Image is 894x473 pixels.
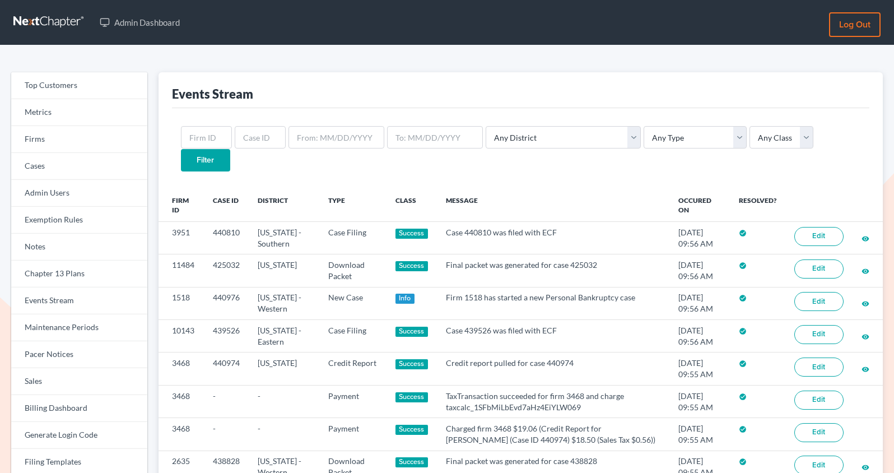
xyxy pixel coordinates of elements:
td: [DATE] 09:56 AM [669,320,730,353]
th: Class [387,189,437,222]
th: Type [319,189,387,222]
td: [US_STATE] - Southern [249,221,319,254]
a: Exemption Rules [11,207,147,234]
td: 10143 [159,320,204,353]
td: Credit report pulled for case 440974 [437,353,669,385]
a: Chapter 13 Plans [11,261,147,287]
i: visibility [862,267,869,275]
td: [US_STATE] - Western [249,287,319,319]
td: 440974 [204,353,249,385]
th: District [249,189,319,222]
a: Log out [829,12,881,37]
th: Resolved? [730,189,785,222]
div: Success [395,359,428,369]
th: Message [437,189,669,222]
a: Top Customers [11,72,147,99]
a: Billing Dashboard [11,395,147,422]
td: [US_STATE] - Eastern [249,320,319,353]
a: Generate Login Code [11,422,147,449]
a: visibility [862,331,869,341]
th: Case ID [204,189,249,222]
a: visibility [862,233,869,243]
a: Edit [794,292,844,311]
i: check_circle [739,327,747,335]
a: Edit [794,391,844,410]
td: 3468 [159,353,204,385]
input: From: MM/DD/YYYY [288,126,384,149]
div: Success [395,425,428,435]
i: check_circle [739,425,747,433]
i: visibility [862,333,869,341]
div: Success [395,229,428,239]
i: check_circle [739,229,747,237]
td: - [204,418,249,451]
a: Edit [794,227,844,246]
td: 440976 [204,287,249,319]
a: visibility [862,462,869,471]
a: Cases [11,153,147,180]
i: visibility [862,463,869,471]
td: TaxTransaction succeeded for firm 3468 and charge taxcalc_1SFbMiLbEvd7aHz4EiYLW069 [437,385,669,418]
td: - [249,418,319,451]
a: visibility [862,266,869,275]
a: Admin Dashboard [94,12,185,33]
td: [DATE] 09:56 AM [669,254,730,287]
i: check_circle [739,262,747,270]
td: Charged firm 3468 $19.06 (Credit Report for [PERSON_NAME] (Case ID 440974) $18.50 (Sales Tax $0.56)) [437,418,669,451]
td: Final packet was generated for case 425032 [437,254,669,287]
i: check_circle [739,294,747,302]
td: - [204,385,249,418]
div: Success [395,327,428,337]
div: Events Stream [172,86,253,102]
td: 3468 [159,418,204,451]
td: Case 439526 was filed with ECF [437,320,669,353]
td: [DATE] 09:55 AM [669,418,730,451]
td: [DATE] 09:56 AM [669,287,730,319]
td: 3951 [159,221,204,254]
a: Maintenance Periods [11,314,147,341]
td: Case Filing [319,320,387,353]
a: Sales [11,368,147,395]
td: 425032 [204,254,249,287]
td: - [249,385,319,418]
a: Edit [794,423,844,442]
td: [DATE] 09:56 AM [669,221,730,254]
a: Metrics [11,99,147,126]
a: Firms [11,126,147,153]
td: [DATE] 09:55 AM [669,353,730,385]
i: visibility [862,365,869,373]
a: visibility [862,298,869,308]
div: Success [395,392,428,402]
td: 11484 [159,254,204,287]
input: To: MM/DD/YYYY [387,126,483,149]
input: Case ID [235,126,286,149]
td: Case Filing [319,221,387,254]
td: Firm 1518 has started a new Personal Bankruptcy case [437,287,669,319]
i: visibility [862,235,869,243]
td: [DATE] 09:55 AM [669,385,730,418]
a: Pacer Notices [11,341,147,368]
a: Events Stream [11,287,147,314]
td: 440810 [204,221,249,254]
td: New Case [319,287,387,319]
div: Success [395,261,428,271]
td: Download Packet [319,254,387,287]
td: 3468 [159,385,204,418]
a: Notes [11,234,147,261]
i: check_circle [739,458,747,466]
td: Payment [319,418,387,451]
a: Edit [794,259,844,279]
a: Admin Users [11,180,147,207]
th: Occured On [669,189,730,222]
i: visibility [862,300,869,308]
td: Case 440810 was filed with ECF [437,221,669,254]
td: 439526 [204,320,249,353]
td: Credit Report [319,353,387,385]
th: Firm ID [159,189,204,222]
a: Edit [794,358,844,377]
input: Firm ID [181,126,232,149]
input: Filter [181,149,230,171]
i: check_circle [739,393,747,401]
td: [US_STATE] [249,353,319,385]
td: Payment [319,385,387,418]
